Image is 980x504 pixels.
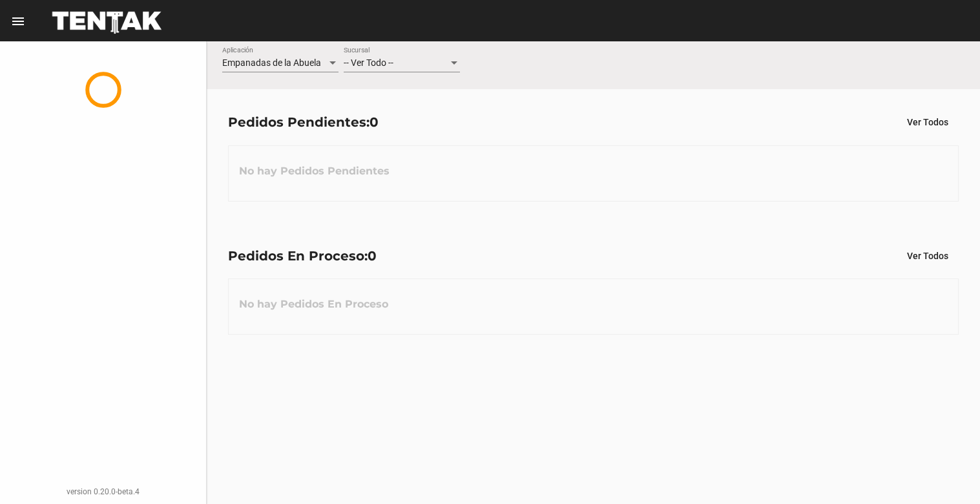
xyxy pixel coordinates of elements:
h3: No hay Pedidos Pendientes [229,152,400,191]
div: version 0.20.0-beta.4 [10,485,196,498]
div: Pedidos En Proceso: [228,246,377,266]
div: Pedidos Pendientes: [228,112,379,132]
span: Empanadas de la Abuela [222,58,321,68]
h3: No hay Pedidos En Proceso [229,285,399,324]
button: Ver Todos [897,110,959,134]
span: Ver Todos [907,117,948,127]
span: Ver Todos [907,251,948,261]
button: Ver Todos [897,244,959,268]
span: 0 [368,248,377,264]
span: -- Ver Todo -- [344,58,393,68]
mat-icon: menu [10,14,26,29]
span: 0 [370,114,379,130]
